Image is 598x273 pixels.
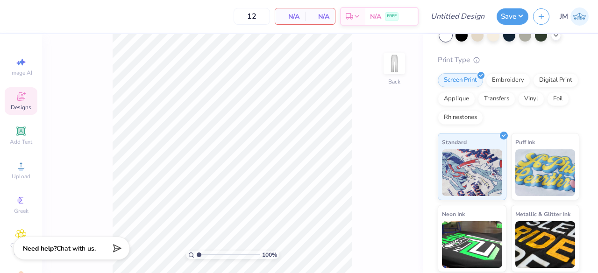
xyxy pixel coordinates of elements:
div: Screen Print [438,73,483,87]
div: Vinyl [518,92,544,106]
img: Metallic & Glitter Ink [515,221,576,268]
span: Greek [14,207,28,215]
span: Clipart & logos [5,242,37,257]
span: JM [560,11,568,22]
span: Upload [12,173,30,180]
div: Transfers [478,92,515,106]
span: FREE [387,13,397,20]
span: Image AI [10,69,32,77]
span: Standard [442,137,467,147]
strong: Need help? [23,244,57,253]
span: N/A [281,12,299,21]
span: Add Text [10,138,32,146]
span: N/A [311,12,329,21]
img: Standard [442,149,502,196]
button: Save [497,8,528,25]
div: Foil [547,92,569,106]
div: Embroidery [486,73,530,87]
span: Puff Ink [515,137,535,147]
span: Neon Ink [442,209,465,219]
div: Applique [438,92,475,106]
span: Designs [11,104,31,111]
img: Puff Ink [515,149,576,196]
div: Print Type [438,55,579,65]
span: Metallic & Glitter Ink [515,209,570,219]
a: JM [560,7,589,26]
span: 100 % [262,251,277,259]
img: Back [385,54,404,73]
img: Joshua Mata [570,7,589,26]
span: Chat with us. [57,244,96,253]
div: Digital Print [533,73,578,87]
input: Untitled Design [423,7,492,26]
div: Back [388,77,400,86]
span: N/A [370,12,381,21]
div: Rhinestones [438,111,483,125]
img: Neon Ink [442,221,502,268]
input: – – [234,8,270,25]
